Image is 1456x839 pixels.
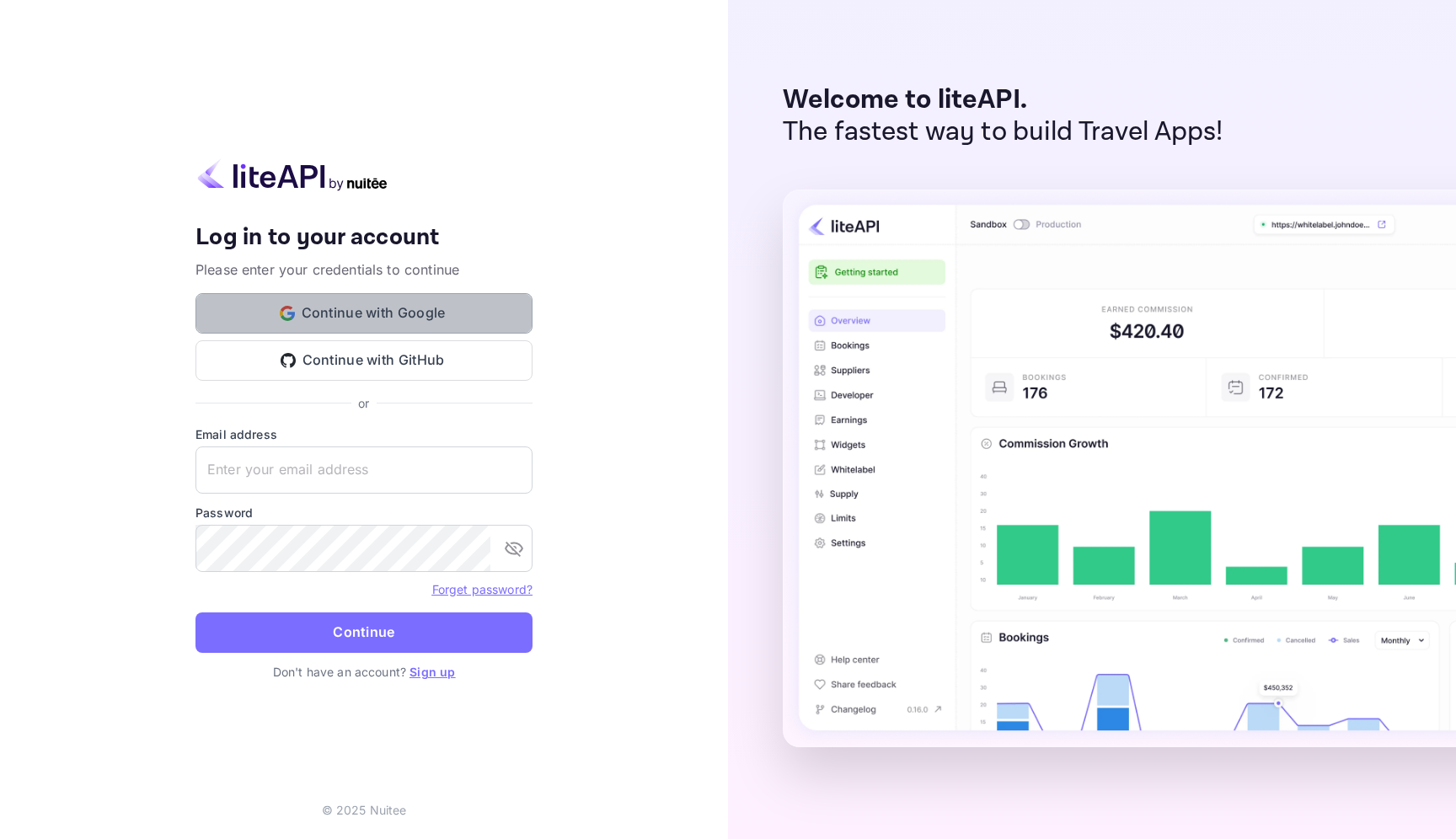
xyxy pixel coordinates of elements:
h4: Log in to your account [195,223,533,253]
p: © 2025 Nuitee [322,801,407,819]
a: Sign up [409,665,455,679]
p: Please enter your credentials to continue [195,259,533,280]
button: Continue with Google [195,293,533,334]
p: Welcome to liteAPI. [783,84,1223,116]
a: Forget password? [432,580,533,597]
button: Continue with GitHub [195,340,533,381]
input: Enter your email address [195,446,533,494]
p: or [358,394,369,412]
a: Forget password? [432,582,533,596]
label: Password [195,504,533,521]
button: toggle password visibility [497,532,531,565]
p: The fastest way to build Travel Apps! [783,116,1223,148]
button: Continue [195,612,533,653]
label: Email address [195,425,533,443]
img: liteapi [195,158,389,191]
p: Don't have an account? [195,663,533,681]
